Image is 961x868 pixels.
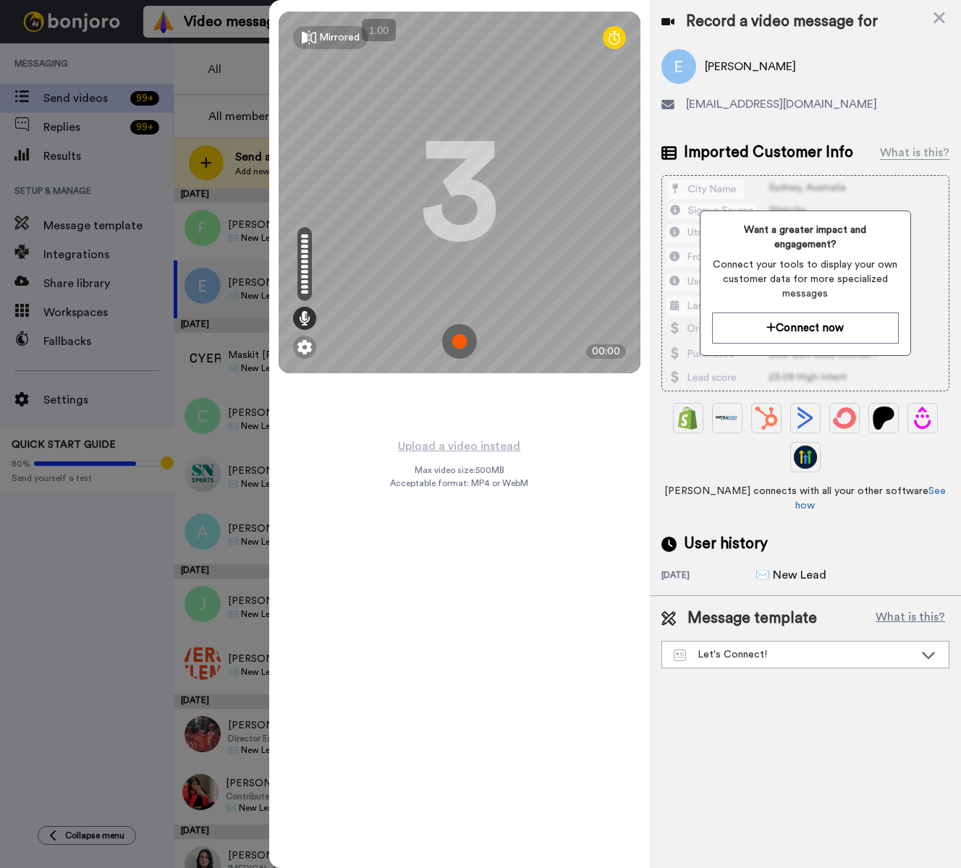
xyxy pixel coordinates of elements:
img: Hubspot [755,407,778,430]
img: Patreon [872,407,895,430]
img: Ontraport [716,407,739,430]
div: What is this? [880,144,949,161]
span: [EMAIL_ADDRESS][DOMAIN_NAME] [686,95,877,113]
span: Max video size: 500 MB [415,464,504,476]
button: What is this? [871,608,949,629]
div: ✉️ New Lead [755,566,828,584]
img: Shopify [677,407,700,430]
span: Imported Customer Info [684,142,853,163]
img: GoHighLevel [794,446,817,469]
a: See how [795,486,946,511]
span: Acceptable format: MP4 or WebM [390,477,528,489]
div: 00:00 [586,344,626,359]
span: Connect your tools to display your own customer data for more specialized messages [712,258,898,301]
div: [DATE] [661,569,755,584]
span: Want a greater impact and engagement? [712,223,898,252]
img: Drip [911,407,934,430]
div: 3 [420,138,499,247]
span: User history [684,533,768,555]
span: [PERSON_NAME] connects with all your other software [661,484,949,513]
button: Upload a video instead [394,437,525,456]
img: ic_record_start.svg [442,324,477,359]
div: Let's Connect! [674,647,914,662]
img: ConvertKit [833,407,856,430]
button: Connect now [712,312,898,344]
img: ActiveCampaign [794,407,817,430]
img: ic_gear.svg [297,340,312,354]
span: Message template [687,608,817,629]
img: Message-temps.svg [674,650,686,661]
